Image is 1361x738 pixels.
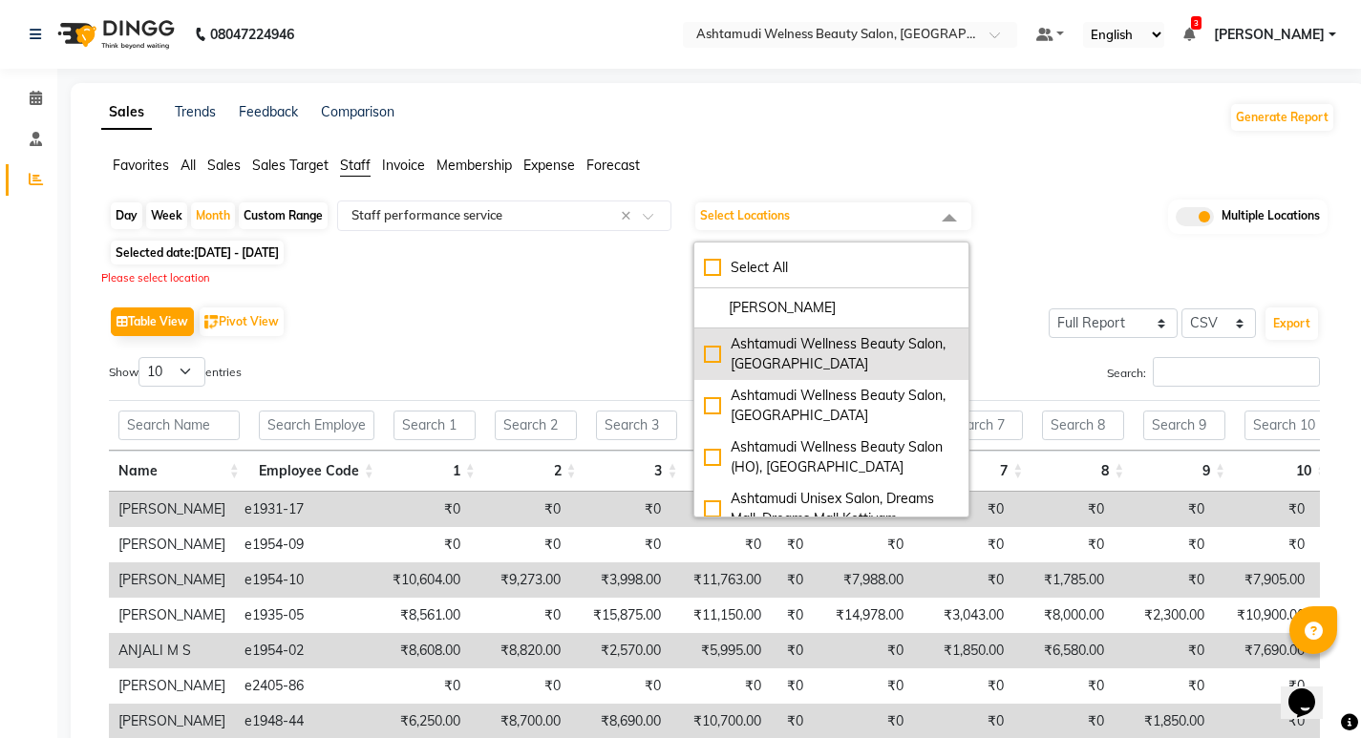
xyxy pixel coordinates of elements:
[175,103,216,120] a: Trends
[321,103,394,120] a: Comparison
[1214,668,1314,704] td: ₹0
[370,668,470,704] td: ₹0
[470,492,570,527] td: ₹0
[670,668,771,704] td: ₹0
[470,668,570,704] td: ₹0
[109,598,235,633] td: [PERSON_NAME]
[771,598,813,633] td: ₹0
[1114,598,1214,633] td: ₹2,300.00
[670,527,771,562] td: ₹0
[146,202,187,229] div: Week
[771,527,813,562] td: ₹0
[109,492,235,527] td: [PERSON_NAME]
[384,451,485,492] th: 1: activate to sort column ascending
[771,633,813,668] td: ₹0
[1114,562,1214,598] td: ₹0
[239,103,298,120] a: Feedback
[1013,492,1114,527] td: ₹0
[1191,16,1202,30] span: 3
[1235,451,1336,492] th: 10: activate to sort column ascending
[1214,633,1314,668] td: ₹7,690.00
[49,8,180,61] img: logo
[109,527,235,562] td: [PERSON_NAME]
[570,598,670,633] td: ₹15,875.00
[194,245,279,260] span: [DATE] - [DATE]
[700,208,790,222] span: Select Locations
[913,598,1013,633] td: ₹3,043.00
[200,307,284,336] button: Pivot View
[704,386,959,426] div: Ashtamudi Wellness Beauty Salon, [GEOGRAPHIC_DATA]
[210,8,294,61] b: 08047224946
[495,411,577,440] input: Search 2
[1153,357,1320,387] input: Search:
[1143,411,1225,440] input: Search 9
[1042,411,1124,440] input: Search 8
[1013,668,1114,704] td: ₹0
[913,562,1013,598] td: ₹0
[523,157,575,174] span: Expense
[470,527,570,562] td: ₹0
[370,527,470,562] td: ₹0
[704,334,959,374] div: Ashtamudi Wellness Beauty Salon, [GEOGRAPHIC_DATA]
[1183,26,1195,43] a: 3
[913,527,1013,562] td: ₹0
[1107,357,1320,387] label: Search:
[239,202,328,229] div: Custom Range
[259,411,374,440] input: Search Employee Code
[596,411,678,440] input: Search 3
[370,492,470,527] td: ₹0
[470,633,570,668] td: ₹8,820.00
[1231,104,1333,131] button: Generate Report
[249,451,384,492] th: Employee Code: activate to sort column ascending
[570,492,670,527] td: ₹0
[109,562,235,598] td: [PERSON_NAME]
[704,258,959,278] div: Select All
[370,562,470,598] td: ₹10,604.00
[436,157,512,174] span: Membership
[235,492,370,527] td: e1931-17
[570,527,670,562] td: ₹0
[113,157,169,174] span: Favorites
[118,411,240,440] input: Search Name
[1214,492,1314,527] td: ₹0
[1214,25,1325,45] span: [PERSON_NAME]
[485,451,586,492] th: 2: activate to sort column ascending
[470,598,570,633] td: ₹0
[932,451,1033,492] th: 7: activate to sort column ascending
[813,527,913,562] td: ₹0
[109,451,249,492] th: Name: activate to sort column ascending
[586,451,688,492] th: 3: activate to sort column ascending
[771,562,813,598] td: ₹0
[813,633,913,668] td: ₹0
[235,527,370,562] td: e1954-09
[813,598,913,633] td: ₹14,978.00
[670,492,771,527] td: ₹0
[670,598,771,633] td: ₹11,150.00
[1114,633,1214,668] td: ₹0
[382,157,425,174] span: Invoice
[570,562,670,598] td: ₹3,998.00
[586,157,640,174] span: Forecast
[235,668,370,704] td: e2405-86
[1114,492,1214,527] td: ₹0
[1013,527,1114,562] td: ₹0
[913,633,1013,668] td: ₹1,850.00
[340,157,371,174] span: Staff
[670,562,771,598] td: ₹11,763.00
[1013,633,1114,668] td: ₹6,580.00
[138,357,205,387] select: Showentries
[1013,598,1114,633] td: ₹8,000.00
[570,633,670,668] td: ₹2,570.00
[704,437,959,477] div: Ashtamudi Wellness Beauty Salon (HO), [GEOGRAPHIC_DATA]
[570,668,670,704] td: ₹0
[370,598,470,633] td: ₹8,561.00
[771,668,813,704] td: ₹0
[913,668,1013,704] td: ₹0
[1214,562,1314,598] td: ₹7,905.00
[813,668,913,704] td: ₹0
[470,562,570,598] td: ₹9,273.00
[687,451,788,492] th: 4: activate to sort column ascending
[235,633,370,668] td: e1954-02
[109,633,235,668] td: ANJALI M S
[111,202,142,229] div: Day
